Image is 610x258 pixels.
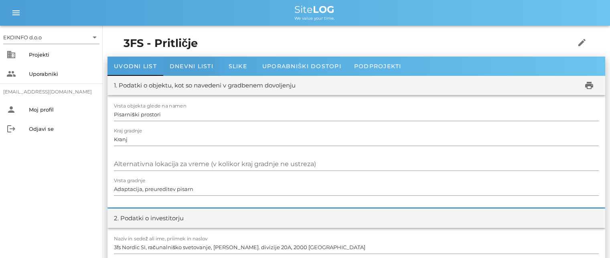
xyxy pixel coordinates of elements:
h1: 3FS - Pritličje [124,35,550,52]
i: business [6,50,16,59]
label: Kraj gradnje [114,128,142,134]
div: 1. Podatki o objektu, kot so navedeni v gradbenem dovoljenju [114,81,296,90]
div: EKOINFO d.o.o [3,31,99,44]
span: Uvodni list [114,63,157,70]
span: Dnevni listi [170,63,213,70]
div: Pripomoček za klepet [496,171,610,258]
div: Odjavi se [29,126,96,132]
i: person [6,105,16,114]
span: Podprojekti [354,63,401,70]
i: menu [11,8,21,18]
div: EKOINFO d.o.o [3,34,42,41]
i: people [6,69,16,79]
i: print [584,81,594,90]
i: arrow_drop_down [90,33,99,42]
div: Projekti [29,51,96,58]
span: We value your time. [294,16,334,21]
span: Uporabniški dostopi [262,63,341,70]
span: Slike [229,63,247,70]
i: logout [6,124,16,134]
label: Naziv in sedež ali ime, priimek in naslov [114,236,208,242]
div: 2. Podatki o investitorju [114,214,184,223]
label: Vrsta gradnje [114,178,146,184]
iframe: Chat Widget [496,171,610,258]
label: Vrsta objekta glede na namen [114,103,186,109]
div: Uporabniki [29,71,96,77]
span: Site [294,4,334,15]
b: LOG [313,4,334,15]
i: edit [577,38,587,47]
div: Moj profil [29,106,96,113]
